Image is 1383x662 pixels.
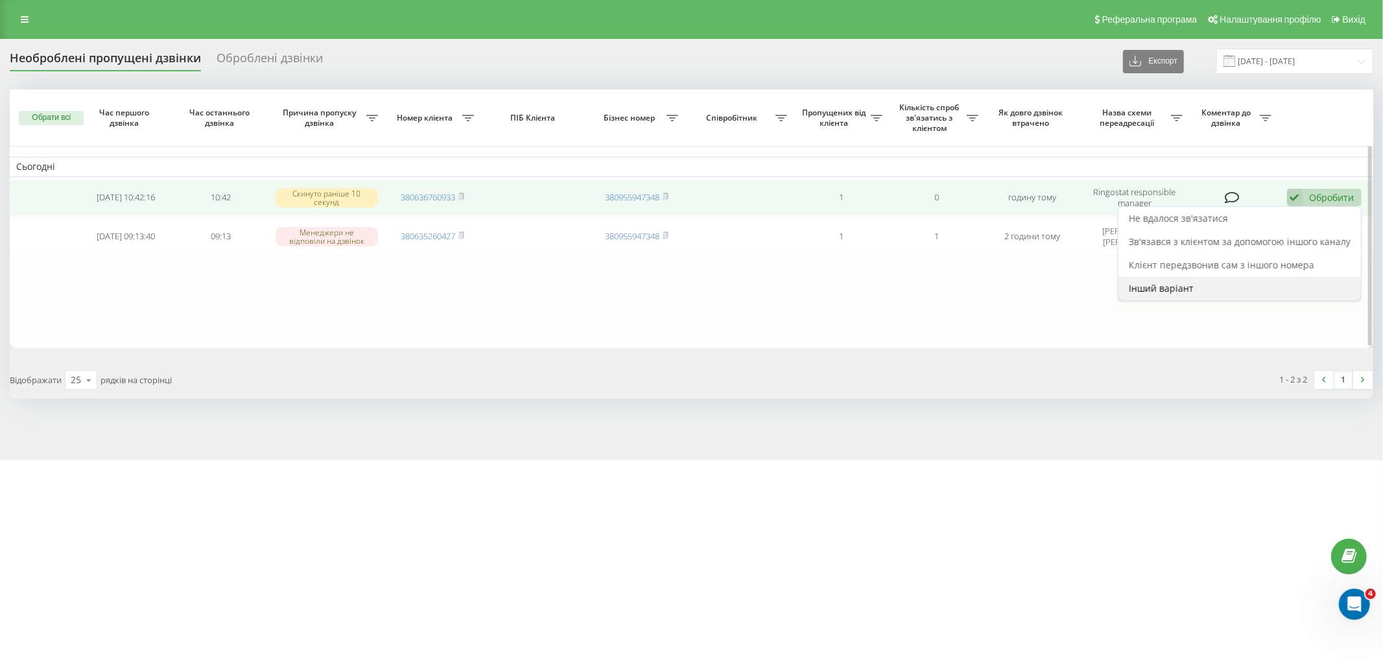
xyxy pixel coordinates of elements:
[605,191,659,203] a: 380955947348
[985,180,1080,216] td: годину тому
[691,113,775,123] span: Співробітник
[1087,108,1171,128] span: Назва схеми переадресації
[1280,373,1308,386] div: 1 - 2 з 2
[889,219,984,255] td: 1
[10,374,62,386] span: Відображати
[1129,282,1194,294] span: Інший варіант
[995,108,1069,128] span: Як довго дзвінок втрачено
[78,180,173,216] td: [DATE] 10:42:16
[1129,212,1228,224] span: Не вдалося зв'язатися
[173,219,268,255] td: 09:13
[401,230,455,242] a: 380635260427
[19,111,84,125] button: Обрати всі
[173,180,268,216] td: 10:42
[89,108,163,128] span: Час першого дзвінка
[794,219,889,255] td: 1
[1334,371,1353,389] a: 1
[1310,191,1354,204] div: Обробити
[596,113,667,123] span: Бізнес номер
[794,180,889,216] td: 1
[1196,108,1260,128] span: Коментар до дзвінка
[1339,589,1370,620] iframe: Intercom live chat
[1343,14,1365,25] span: Вихід
[71,373,81,386] div: 25
[1365,589,1376,599] span: 4
[895,102,966,133] span: Кількість спроб зв'язатись з клієнтом
[78,219,173,255] td: [DATE] 09:13:40
[1123,50,1184,73] button: Експорт
[605,230,659,242] a: 380955947348
[985,219,1080,255] td: 2 години тому
[10,51,201,71] div: Необроблені пропущені дзвінки
[1080,219,1189,255] td: [PERSON_NAME], [PERSON_NAME]
[276,188,378,207] div: Скинуто раніше 10 секунд
[276,108,367,128] span: Причина пропуску дзвінка
[100,374,172,386] span: рядків на сторінці
[10,157,1373,176] td: Сьогодні
[184,108,258,128] span: Час останнього дзвінка
[1220,14,1321,25] span: Налаштування профілю
[491,113,578,123] span: ПІБ Клієнта
[1080,180,1189,216] td: Ringostat responsible manager
[1129,259,1314,271] span: Клієнт передзвонив сам з іншого номера
[800,108,871,128] span: Пропущених від клієнта
[1129,235,1351,248] span: Зв'язався з клієнтом за допомогою іншого каналу
[391,113,462,123] span: Номер клієнта
[217,51,323,71] div: Оброблені дзвінки
[276,227,378,246] div: Менеджери не відповіли на дзвінок
[1102,14,1198,25] span: Реферальна програма
[889,180,984,216] td: 0
[401,191,455,203] a: 380636760933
